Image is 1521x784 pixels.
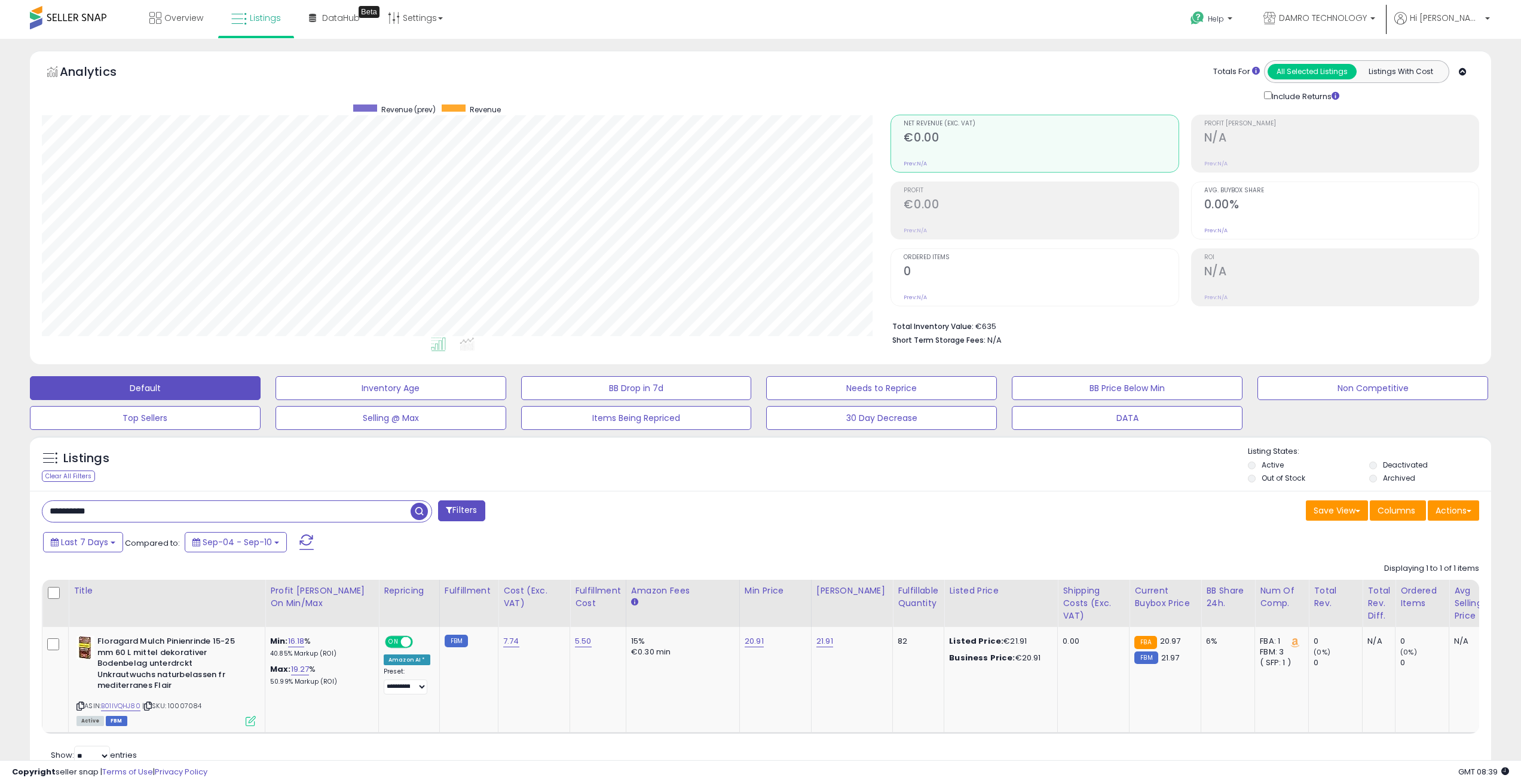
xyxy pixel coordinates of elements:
[76,636,94,660] img: 513NtsH6e6L._SL40_.jpg
[1204,160,1228,167] small: Prev: N/A
[1400,657,1449,668] div: 0
[12,767,207,778] div: seller snap | |
[1260,647,1299,657] div: FBM: 3
[816,585,887,597] div: [PERSON_NAME]
[386,637,401,647] span: ON
[43,532,123,552] button: Last 7 Days
[61,536,108,548] span: Last 7 Days
[503,635,519,647] a: 7.74
[904,121,1178,127] span: Net Revenue (Exc. VAT)
[60,63,140,83] h5: Analytics
[270,678,369,686] p: 50.99% Markup (ROI)
[1134,651,1158,664] small: FBM
[359,6,380,18] div: Tooltip anchor
[1181,2,1244,39] a: Help
[42,471,95,482] div: Clear All Filters
[155,766,207,777] a: Privacy Policy
[1208,14,1224,24] span: Help
[1458,766,1509,777] span: 2025-09-18 08:39 GMT
[102,766,153,777] a: Terms of Use
[1314,647,1330,657] small: (0%)
[1063,585,1124,622] div: Shipping Costs (Exc. VAT)
[203,536,272,548] span: Sep-04 - Sep-10
[898,636,935,647] div: 82
[270,635,288,647] b: Min:
[1410,12,1482,24] span: Hi [PERSON_NAME]
[1262,460,1284,470] label: Active
[987,334,1002,346] span: N/A
[1378,505,1415,516] span: Columns
[1454,636,1494,647] div: N/A
[521,376,752,400] button: BB Drop in 7d
[1134,636,1156,649] small: FBA
[631,647,730,657] div: €0.30 min
[904,160,927,167] small: Prev: N/A
[185,532,287,552] button: Sep-04 - Sep-10
[1134,585,1196,610] div: Current Buybox Price
[904,198,1178,214] h2: €0.00
[1255,89,1354,103] div: Include Returns
[51,749,137,761] span: Show: entries
[74,585,260,597] div: Title
[30,406,261,430] button: Top Sellers
[1204,131,1479,147] h2: N/A
[1190,11,1205,26] i: Get Help
[631,597,638,608] small: Amazon Fees.
[631,636,730,647] div: 15%
[1204,254,1479,261] span: ROI
[1213,66,1260,78] div: Totals For
[1367,585,1390,622] div: Total Rev. Diff.
[631,585,735,597] div: Amazon Fees
[1384,563,1479,574] div: Displaying 1 to 1 of 1 items
[270,636,369,658] div: %
[106,716,127,726] span: FBM
[270,650,369,658] p: 40.85% Markup (ROI)
[1314,585,1357,610] div: Total Rev.
[898,585,939,610] div: Fulfillable Quantity
[276,406,506,430] button: Selling @ Max
[1160,635,1181,647] span: 20.97
[1314,657,1362,668] div: 0
[904,265,1178,281] h2: 0
[904,254,1178,261] span: Ordered Items
[1204,227,1228,234] small: Prev: N/A
[521,406,752,430] button: Items Being Repriced
[125,537,180,549] span: Compared to:
[1204,121,1479,127] span: Profit [PERSON_NAME]
[445,635,468,647] small: FBM
[101,701,140,711] a: B01IVQHJ80
[76,716,104,726] span: All listings currently available for purchase on Amazon
[384,668,430,694] div: Preset:
[904,294,927,301] small: Prev: N/A
[276,376,506,400] button: Inventory Age
[745,585,806,597] div: Min Price
[949,653,1048,663] div: €20.91
[575,635,592,647] a: 5.50
[1400,585,1444,610] div: Ordered Items
[1063,636,1120,647] div: 0.00
[142,701,202,711] span: | SKU: 10007084
[1260,636,1299,647] div: FBA: 1
[1400,647,1417,657] small: (0%)
[470,104,501,115] span: Revenue
[270,664,369,686] div: %
[63,450,109,467] h5: Listings
[1370,500,1426,521] button: Columns
[384,654,430,665] div: Amazon AI *
[766,406,997,430] button: 30 Day Decrease
[381,104,436,115] span: Revenue (prev)
[384,585,434,597] div: Repricing
[1356,64,1445,79] button: Listings With Cost
[904,131,1178,147] h2: €0.00
[1454,585,1498,622] div: Avg Selling Price
[766,376,997,400] button: Needs to Reprice
[816,635,833,647] a: 21.91
[76,636,256,724] div: ASIN:
[949,635,1003,647] b: Listed Price:
[250,12,281,24] span: Listings
[904,227,927,234] small: Prev: N/A
[1206,636,1245,647] div: 6%
[949,652,1015,663] b: Business Price:
[1204,198,1479,214] h2: 0.00%
[270,585,374,610] div: Profit [PERSON_NAME] on Min/Max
